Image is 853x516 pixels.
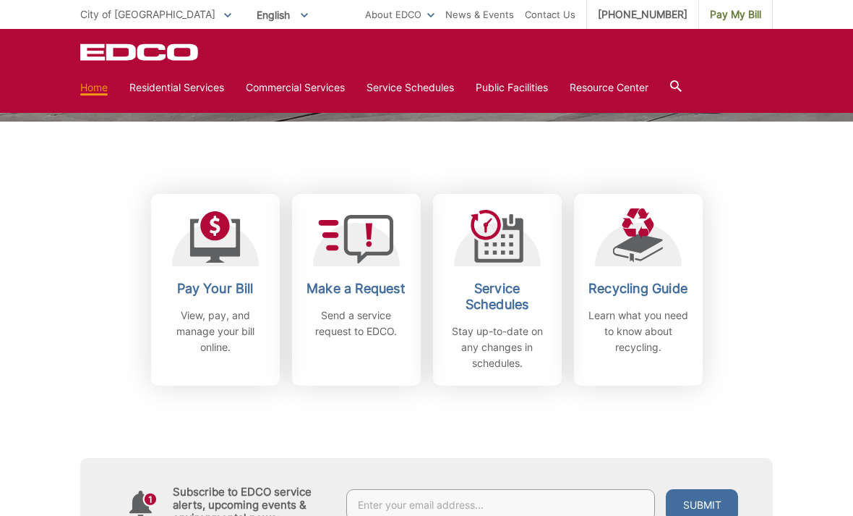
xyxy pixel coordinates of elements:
[574,194,703,386] a: Recycling Guide Learn what you need to know about recycling.
[246,3,319,27] span: English
[585,281,692,297] h2: Recycling Guide
[710,7,761,22] span: Pay My Bill
[303,308,410,339] p: Send a service request to EDCO.
[585,308,692,355] p: Learn what you need to know about recycling.
[444,281,551,313] h2: Service Schedules
[80,43,200,61] a: EDCD logo. Return to the homepage.
[292,194,421,386] a: Make a Request Send a service request to EDCO.
[162,308,269,355] p: View, pay, and manage your bill online.
[246,80,345,96] a: Commercial Services
[433,194,562,386] a: Service Schedules Stay up-to-date on any changes in schedules.
[80,8,215,20] span: City of [GEOGRAPHIC_DATA]
[476,80,548,96] a: Public Facilities
[151,194,280,386] a: Pay Your Bill View, pay, and manage your bill online.
[365,7,434,22] a: About EDCO
[444,323,551,371] p: Stay up-to-date on any changes in schedules.
[129,80,224,96] a: Residential Services
[367,80,454,96] a: Service Schedules
[570,80,648,96] a: Resource Center
[162,281,269,297] h2: Pay Your Bill
[80,80,108,96] a: Home
[445,7,514,22] a: News & Events
[303,281,410,297] h2: Make a Request
[525,7,575,22] a: Contact Us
